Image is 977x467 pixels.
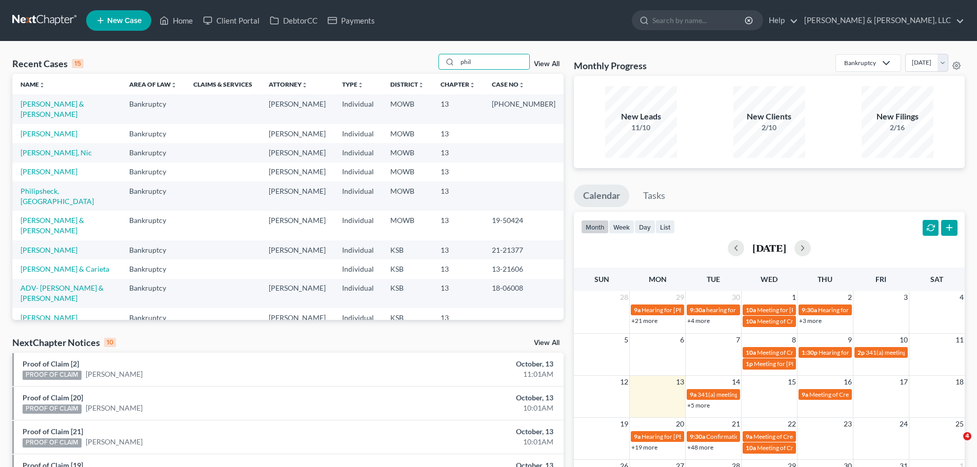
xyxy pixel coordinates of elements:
a: Nameunfold_more [21,80,45,88]
a: [PERSON_NAME] [86,437,143,447]
a: Typeunfold_more [342,80,364,88]
div: 10:01AM [383,437,553,447]
div: October, 13 [383,393,553,403]
div: 2/10 [733,123,805,133]
span: 10a [746,349,756,356]
span: 9a [634,433,641,440]
td: [PERSON_NAME] [261,279,334,308]
div: 10 [104,338,116,347]
div: October, 13 [383,427,553,437]
td: [PERSON_NAME] [261,181,334,211]
span: New Case [107,17,142,25]
span: Wed [761,275,777,283]
a: +5 more [687,401,710,409]
span: 9:30a [690,306,705,314]
td: Bankruptcy [121,211,185,240]
a: [PERSON_NAME] [21,167,77,176]
i: unfold_more [357,82,364,88]
td: Individual [334,279,382,308]
a: DebtorCC [265,11,323,30]
a: +19 more [631,443,657,451]
td: MOWB [382,163,432,181]
a: Payments [323,11,380,30]
td: Individual [334,124,382,143]
a: Tasks [634,185,674,207]
span: Hearing for [PERSON_NAME] [642,433,722,440]
td: Bankruptcy [121,259,185,278]
td: MOWB [382,181,432,211]
span: 25 [954,418,965,430]
span: 341(a) meeting for [PERSON_NAME] [866,349,965,356]
td: 13-21606 [484,259,564,278]
span: 9 [847,334,853,346]
td: 13 [432,240,484,259]
span: 10 [899,334,909,346]
button: month [581,220,609,234]
span: 8 [791,334,797,346]
a: [PERSON_NAME] [21,313,77,322]
td: MOWB [382,143,432,162]
td: Individual [334,211,382,240]
span: 14 [731,376,741,388]
a: Chapterunfold_more [441,80,475,88]
span: 9:30a [802,306,817,314]
i: unfold_more [418,82,424,88]
a: Proof of Claim [2] [23,359,79,368]
span: Thu [818,275,832,283]
a: [PERSON_NAME] [21,246,77,254]
span: 2p [858,349,865,356]
td: Individual [334,94,382,124]
td: Bankruptcy [121,124,185,143]
td: [PERSON_NAME] [261,163,334,181]
span: 9:30a [690,433,705,440]
span: 1p [746,360,753,368]
button: day [634,220,655,234]
td: [PERSON_NAME] [261,211,334,240]
i: unfold_more [171,82,177,88]
a: Philipsheck, [GEOGRAPHIC_DATA] [21,187,94,206]
td: KSB [382,279,432,308]
iframe: Intercom live chat [942,432,967,457]
td: Bankruptcy [121,240,185,259]
i: unfold_more [39,82,45,88]
div: PROOF OF CLAIM [23,438,82,448]
span: 20 [675,418,685,430]
span: 10a [746,317,756,325]
i: unfold_more [519,82,525,88]
td: MOWB [382,124,432,143]
span: 9a [802,391,808,398]
td: Bankruptcy [121,181,185,211]
a: Attorneyunfold_more [269,80,308,88]
td: 21-21377 [484,240,564,259]
a: Districtunfold_more [390,80,424,88]
a: +21 more [631,317,657,324]
span: 7 [735,334,741,346]
a: [PERSON_NAME] [86,369,143,379]
span: Mon [649,275,667,283]
span: 30 [731,291,741,303]
a: Area of Lawunfold_more [129,80,177,88]
td: Bankruptcy [121,143,185,162]
a: Case Nounfold_more [492,80,525,88]
span: Meeting for [PERSON_NAME] & [PERSON_NAME] [757,306,892,314]
td: 13 [432,259,484,278]
a: +4 more [687,317,710,324]
i: unfold_more [469,82,475,88]
span: 2 [847,291,853,303]
td: Individual [334,240,382,259]
td: [PHONE_NUMBER] [484,94,564,124]
span: 4 [963,432,971,440]
span: 15 [787,376,797,388]
span: Sun [594,275,609,283]
div: New Leads [605,111,677,123]
div: 11:01AM [383,369,553,379]
a: [PERSON_NAME] & [PERSON_NAME], LLC [799,11,964,30]
div: 15 [72,59,84,68]
span: 22 [787,418,797,430]
span: Meeting of Creditors for [PERSON_NAME] [757,444,871,452]
span: 1:30p [802,349,818,356]
div: October, 13 [383,359,553,369]
td: [PERSON_NAME] [261,308,334,327]
span: 13 [675,376,685,388]
td: 13 [432,181,484,211]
